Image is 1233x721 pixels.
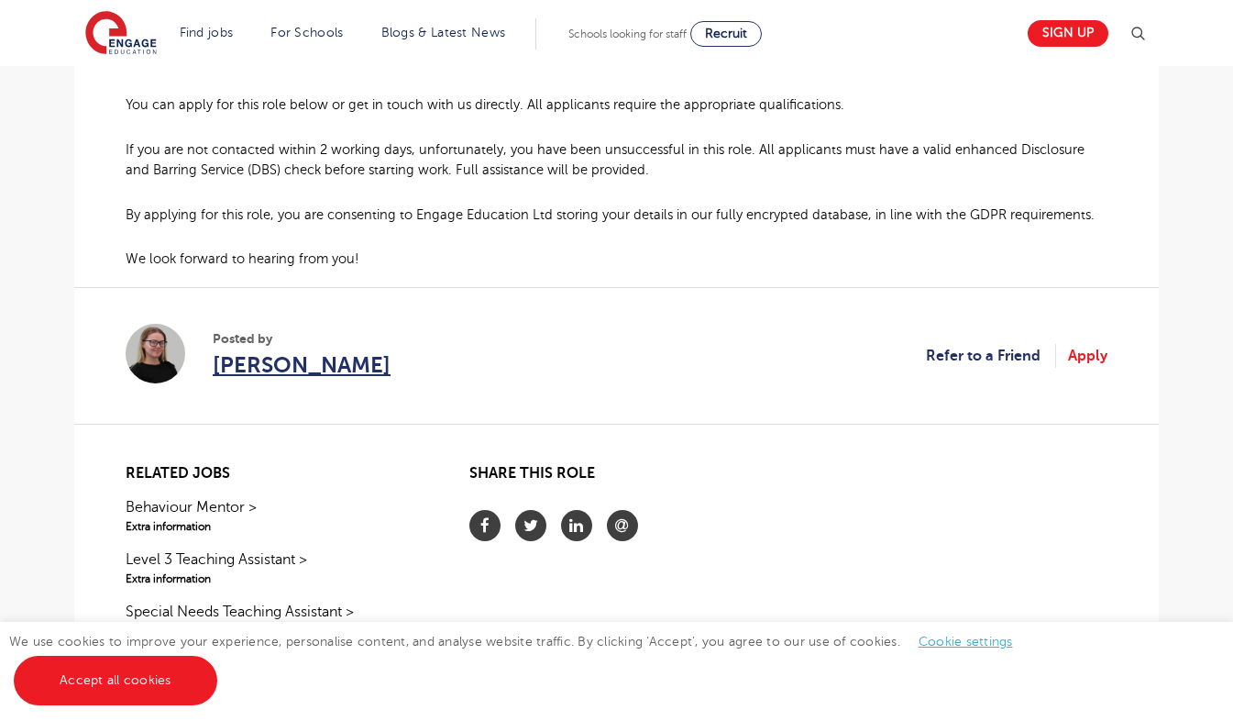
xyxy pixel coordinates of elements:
a: Recruit [690,21,762,47]
a: Accept all cookies [14,656,217,705]
span: If you are not contacted within 2 working days, unfortunately, you have been unsuccessful in this... [126,142,1084,177]
span: By applying for this role, you are consenting to Engage Education Ltd storing your details in our... [126,207,1095,222]
a: Refer to a Friend [926,344,1056,368]
span: You can apply for this role below or get in touch with us directly. All applicants require the ap... [126,97,844,112]
span: Recruit [705,27,747,40]
span: Extra information [126,518,420,535]
span: Posted by [213,329,391,349]
img: Engage Education [85,11,157,57]
span: We look forward to hearing from you! [126,251,359,266]
a: Find jobs [180,26,234,39]
a: [PERSON_NAME] [213,349,391,382]
h2: Share this role [469,465,764,492]
a: Apply [1068,344,1107,368]
a: For Schools [270,26,343,39]
a: Blogs & Latest News [381,26,506,39]
a: Level 3 Teaching Assistant >Extra information [126,549,420,587]
span: Schools looking for staff [568,28,687,40]
h2: Related jobs [126,465,420,483]
a: Special Needs Teaching Assistant >Extra information [126,601,420,639]
span: Extra information [126,571,420,587]
a: Cookie settings [919,635,1013,649]
a: Sign up [1028,20,1108,47]
a: Behaviour Mentor >Extra information [126,496,420,535]
span: We use cookies to improve your experience, personalise content, and analyse website traffic. By c... [9,635,1031,687]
